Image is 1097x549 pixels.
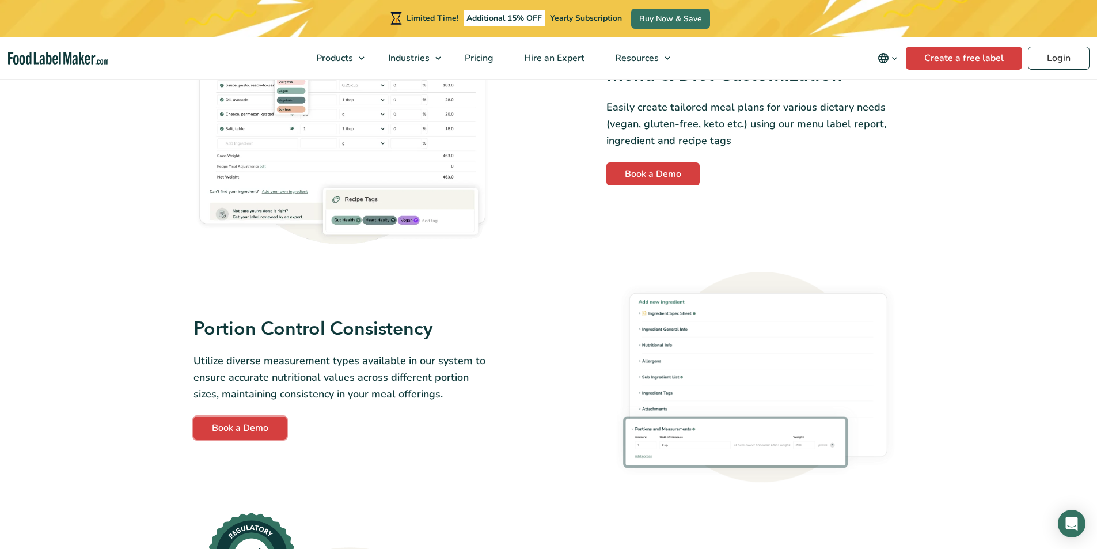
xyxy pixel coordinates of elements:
[193,353,491,402] p: Utilize diverse measurement types available in our system to ensure accurate nutritional values a...
[461,52,495,65] span: Pricing
[407,13,458,24] span: Limited Time!
[1028,47,1090,70] a: Login
[450,37,506,79] a: Pricing
[606,162,700,185] a: Book a Demo
[906,47,1022,70] a: Create a free label
[600,37,676,79] a: Resources
[550,13,622,24] span: Yearly Subscription
[1058,510,1085,537] div: Open Intercom Messenger
[606,63,904,88] h3: Menu & Diet Customization
[631,9,710,29] a: Buy Now & Save
[870,47,906,70] button: Change language
[301,37,370,79] a: Products
[612,52,660,65] span: Resources
[521,52,586,65] span: Hire an Expert
[509,37,597,79] a: Hire an Expert
[193,317,491,342] h3: Portion Control Consistency
[464,10,545,26] span: Additional 15% OFF
[313,52,354,65] span: Products
[373,37,447,79] a: Industries
[193,417,287,440] a: Book a Demo
[606,99,904,149] p: Easily create tailored meal plans for various dietary needs (vegan, gluten-free, keto etc.) using...
[385,52,431,65] span: Industries
[8,52,108,65] a: Food Label Maker homepage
